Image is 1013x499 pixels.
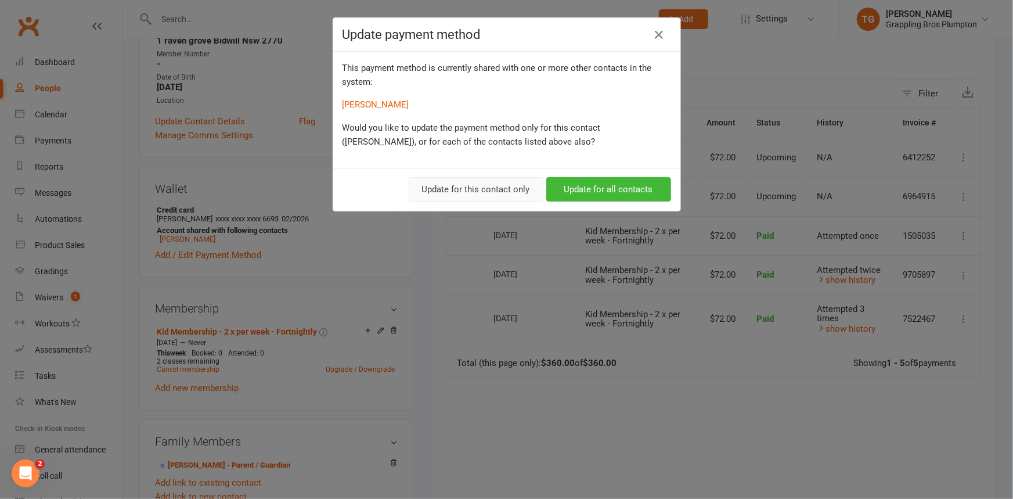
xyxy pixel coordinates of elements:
a: [PERSON_NAME] [343,99,409,110]
iframe: Intercom live chat [12,459,39,487]
button: Close [650,26,669,44]
p: Would you like to update the payment method only for this contact ([PERSON_NAME]), or for each of... [343,121,671,149]
h4: Update payment method [343,27,671,42]
button: Update for this contact only [409,177,543,202]
button: Update for all contacts [546,177,671,202]
div: This payment method is currently shared with one or more other contacts in the system: [333,52,680,168]
span: 2 [35,459,45,469]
